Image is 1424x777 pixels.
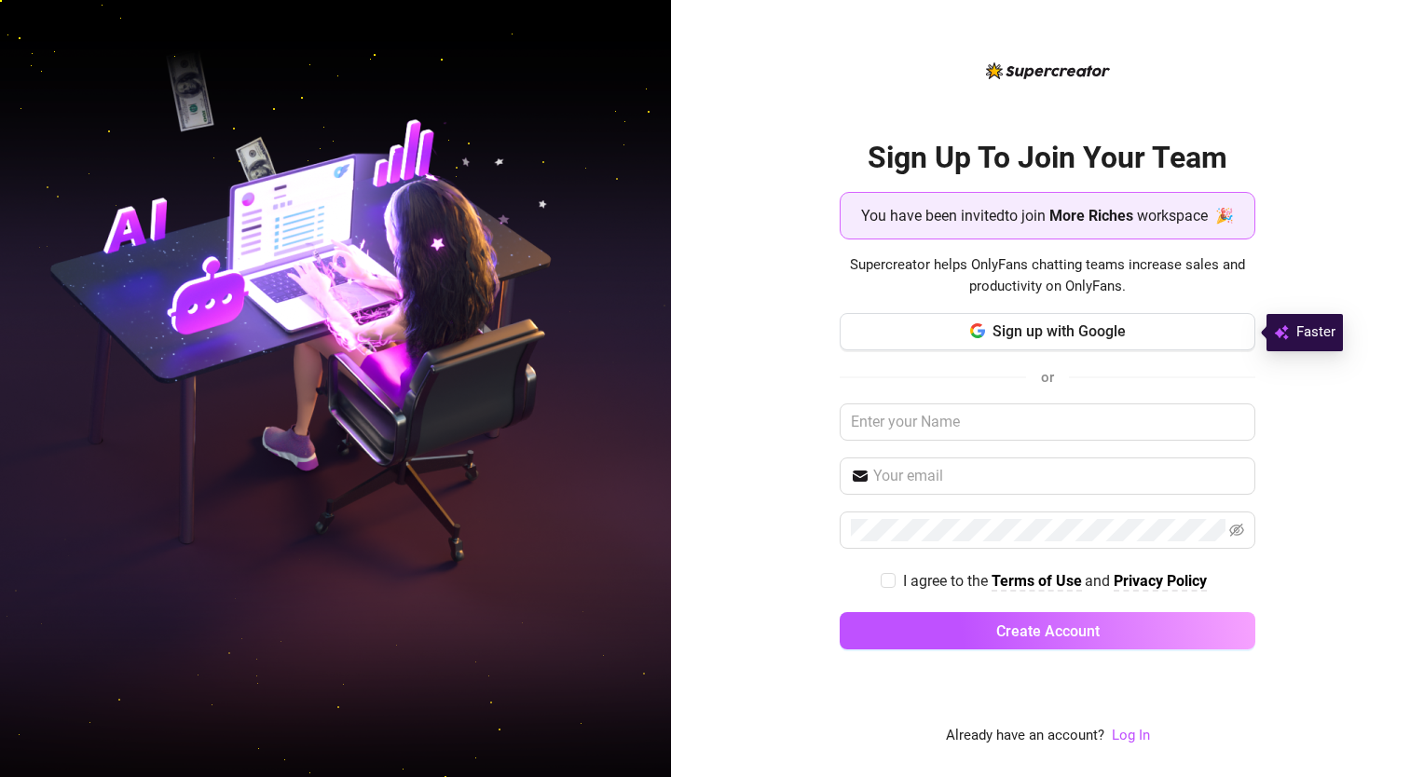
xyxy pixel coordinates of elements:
[1049,207,1133,225] strong: More Riches
[840,254,1255,298] span: Supercreator helps OnlyFans chatting teams increase sales and productivity on OnlyFans.
[992,572,1082,592] a: Terms of Use
[861,204,1046,227] span: You have been invited to join
[840,313,1255,350] button: Sign up with Google
[1229,523,1244,538] span: eye-invisible
[1085,572,1114,590] span: and
[1114,572,1207,592] a: Privacy Policy
[986,62,1110,79] img: logo-BBDzfeDw.svg
[992,572,1082,590] strong: Terms of Use
[1296,321,1335,344] span: Faster
[840,403,1255,441] input: Enter your Name
[946,725,1104,747] span: Already have an account?
[1114,572,1207,590] strong: Privacy Policy
[1137,204,1234,227] span: workspace 🎉
[996,622,1100,640] span: Create Account
[840,139,1255,177] h2: Sign Up To Join Your Team
[1112,725,1150,747] a: Log In
[1112,727,1150,743] a: Log In
[903,572,992,590] span: I agree to the
[873,465,1244,487] input: Your email
[840,612,1255,649] button: Create Account
[993,322,1126,340] span: Sign up with Google
[1041,369,1054,386] span: or
[1274,321,1289,344] img: svg%3e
